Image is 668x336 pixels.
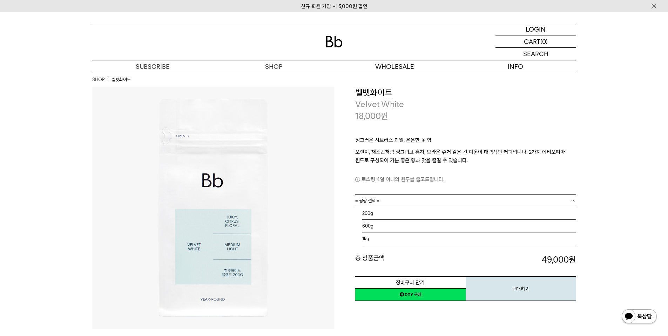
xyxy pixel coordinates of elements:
li: 600g [362,220,576,232]
strong: 49,000 [542,255,576,265]
li: 벨벳화이트 [112,76,131,83]
h3: 벨벳화이트 [355,87,576,99]
p: INFO [455,60,576,73]
p: 오렌지, 재스민처럼 싱그럽고 홍차, 브라운 슈거 같은 긴 여운이 매력적인 커피입니다. 2가지 에티오피아 원두로 구성되어 기분 좋은 향과 맛을 즐길 수 있습니다. [355,148,576,165]
p: 18,000 [355,110,388,122]
p: (0) [540,35,548,47]
a: CART (0) [495,35,576,48]
button: 장바구니 담기 [355,276,466,289]
p: 로스팅 4일 이내의 원두를 출고드립니다. [355,175,576,184]
p: LOGIN [526,23,546,35]
dt: 총 상품금액 [355,254,466,266]
p: 싱그러운 시트러스 과일, 은은한 꽃 향 [355,136,576,148]
p: WHOLESALE [334,60,455,73]
p: CART [524,35,540,47]
p: SEARCH [523,48,548,60]
a: 신규 회원 가입 시 3,000원 할인 [301,3,367,9]
span: = 용량 선택 = [355,195,379,207]
a: SHOP [213,60,334,73]
p: Velvet White [355,98,576,110]
li: 1kg [362,232,576,245]
li: 200g [362,207,576,220]
img: 벨벳화이트 [92,87,334,329]
a: SUBSCRIBE [92,60,213,73]
button: 구매하기 [466,276,576,301]
img: 카카오톡 채널 1:1 채팅 버튼 [621,309,657,325]
a: LOGIN [495,23,576,35]
span: 원 [381,111,388,121]
a: SHOP [92,76,104,83]
b: 원 [569,255,576,265]
img: 로고 [326,36,343,47]
a: 새창 [355,288,466,301]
